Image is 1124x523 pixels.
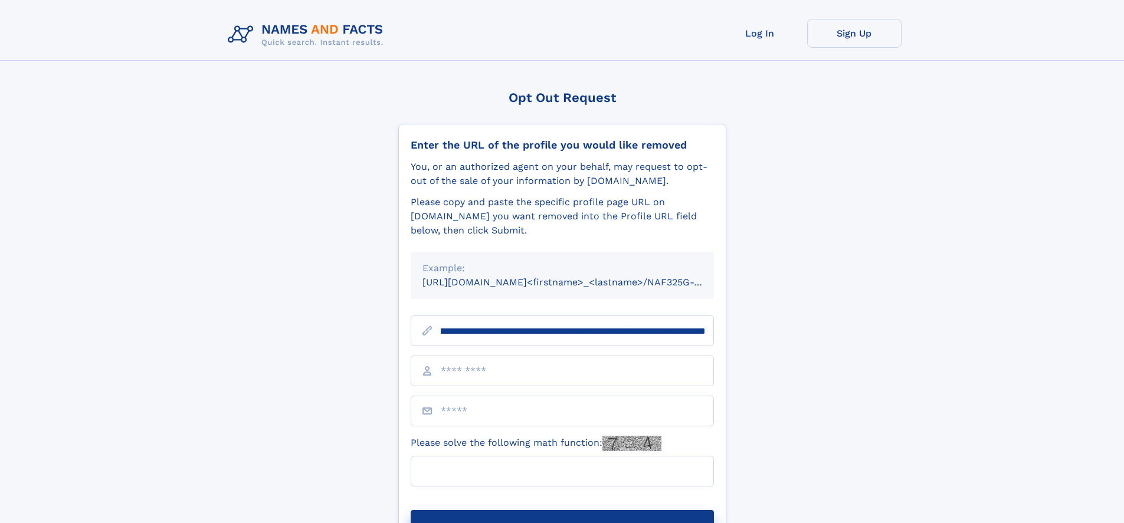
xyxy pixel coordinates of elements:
[807,19,902,48] a: Sign Up
[422,277,736,288] small: [URL][DOMAIN_NAME]<firstname>_<lastname>/NAF325G-xxxxxxxx
[223,19,393,51] img: Logo Names and Facts
[411,436,661,451] label: Please solve the following math function:
[398,90,726,105] div: Opt Out Request
[422,261,702,275] div: Example:
[411,160,714,188] div: You, or an authorized agent on your behalf, may request to opt-out of the sale of your informatio...
[411,139,714,152] div: Enter the URL of the profile you would like removed
[411,195,714,238] div: Please copy and paste the specific profile page URL on [DOMAIN_NAME] you want removed into the Pr...
[713,19,807,48] a: Log In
